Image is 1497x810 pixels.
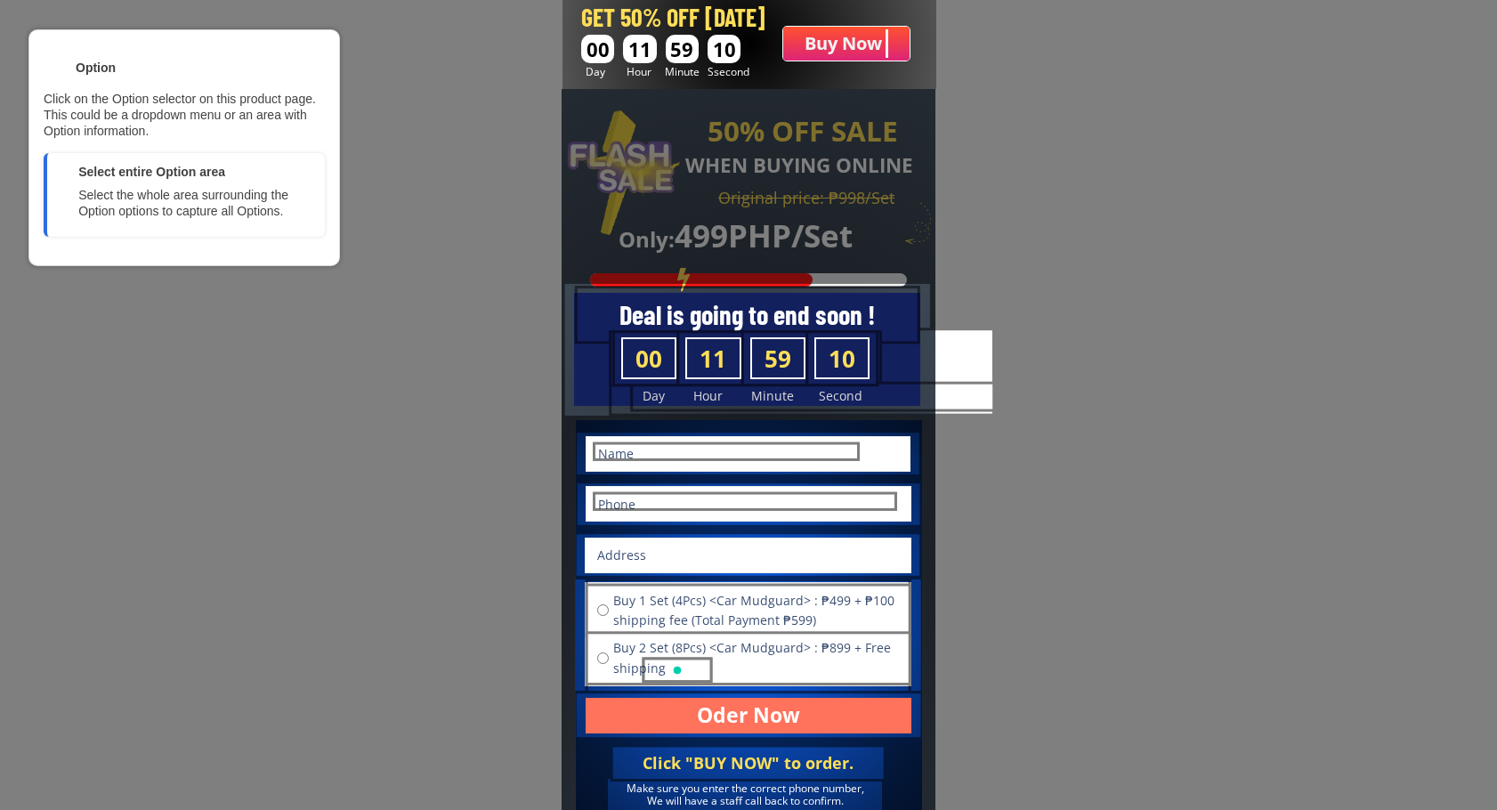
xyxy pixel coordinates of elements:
div: Click on the Option selector on this product page. This could be a dropdown menu or an area with ... [44,91,325,139]
div: Select entire Option area [78,164,225,180]
div: Select the whole area surrounding the Option options to capture all Options. [78,187,314,219]
div: Day Hour Minute Ssecond [586,63,942,80]
div: < [44,55,61,80]
div: Option [76,60,116,76]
